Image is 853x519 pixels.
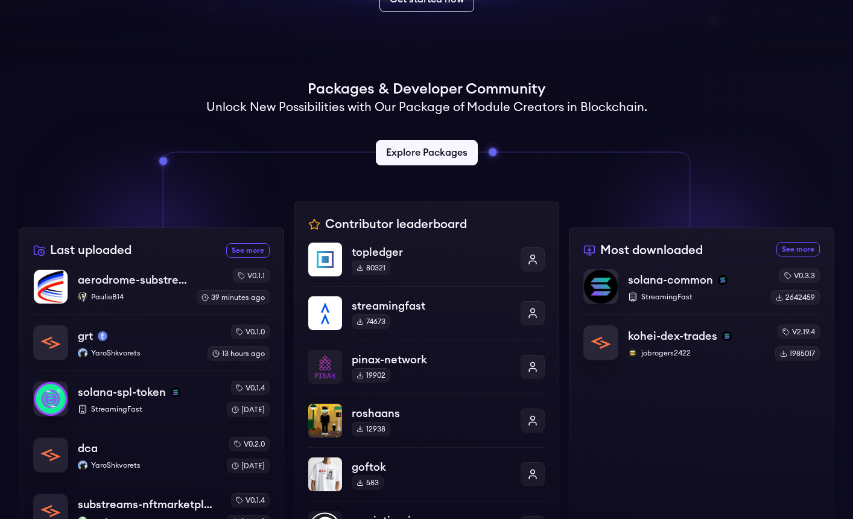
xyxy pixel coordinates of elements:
[583,314,820,361] a: kohei-dex-tradeskohei-dex-tradessolanajobrogers2422jobrogers2422v2.19.41985017
[628,272,713,288] p: solana-common
[227,403,270,417] div: [DATE]
[722,331,732,341] img: solana
[78,348,87,358] img: YaroShkvorets
[308,447,545,501] a: goftokgoftok583
[352,298,511,314] p: streamingfast
[352,244,511,261] p: topledger
[231,325,270,339] div: v0.1.0
[34,270,68,304] img: aerodrome-substreams
[78,440,98,457] p: dca
[78,292,187,302] p: PaulieB14
[308,404,342,438] img: roshaans
[718,275,728,285] img: solana
[78,460,87,470] img: YaroShkvorets
[78,496,217,513] p: substreams-nftmarketplace
[78,328,93,345] p: grt
[352,351,511,368] p: pinax-network
[584,270,618,304] img: solana-common
[208,346,270,361] div: 13 hours ago
[78,292,87,302] img: PaulieB14
[229,437,270,451] div: v0.2.0
[352,405,511,422] p: roshaans
[352,422,390,436] div: 12938
[78,348,198,358] p: YaroShkvorets
[98,331,107,341] img: mainnet
[308,243,545,286] a: topledgertopledger80321
[231,381,270,395] div: v0.1.4
[78,272,187,288] p: aerodrome-substreams
[352,314,390,329] div: 74673
[776,242,820,256] a: See more most downloaded packages
[78,404,217,414] p: StreamingFast
[233,269,270,283] div: v0.1.1
[775,346,820,361] div: 1985017
[352,476,384,490] div: 583
[628,292,761,302] p: StreamingFast
[352,261,390,275] div: 80321
[308,80,545,99] h1: Packages & Developer Community
[197,290,270,305] div: 39 minutes ago
[78,384,166,401] p: solana-spl-token
[33,427,270,483] a: dcadcaYaroShkvoretsYaroShkvoretsv0.2.0[DATE]
[628,348,638,358] img: jobrogers2422
[352,459,511,476] p: goftok
[308,350,342,384] img: pinax-network
[778,325,820,339] div: v2.19.4
[779,269,820,283] div: v0.3.3
[34,326,68,360] img: grt
[308,393,545,447] a: roshaansroshaans12938
[34,382,68,416] img: solana-spl-token
[628,328,717,345] p: kohei-dex-trades
[206,99,647,116] h2: Unlock New Possibilities with Our Package of Module Creators in Blockchain.
[33,371,270,427] a: solana-spl-tokensolana-spl-tokensolanaStreamingFastv0.1.4[DATE]
[308,286,545,340] a: streamingfaststreamingfast74673
[33,314,270,371] a: grtgrtmainnetYaroShkvoretsYaroShkvoretsv0.1.013 hours ago
[226,243,270,258] a: See more recently uploaded packages
[628,348,766,358] p: jobrogers2422
[34,438,68,472] img: dca
[227,459,270,473] div: [DATE]
[584,326,618,360] img: kohei-dex-trades
[308,457,342,491] img: goftok
[308,296,342,330] img: streamingfast
[771,290,820,305] div: 2642459
[376,140,478,165] a: Explore Packages
[231,493,270,508] div: v0.1.4
[33,269,270,314] a: aerodrome-substreamsaerodrome-substreamsPaulieB14PaulieB14v0.1.139 minutes ago
[583,269,820,314] a: solana-commonsolana-commonsolanaStreamingFastv0.3.32642459
[308,340,545,393] a: pinax-networkpinax-network19902
[308,243,342,276] img: topledger
[171,387,180,397] img: solana
[78,460,217,470] p: YaroShkvorets
[352,368,390,383] div: 19902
